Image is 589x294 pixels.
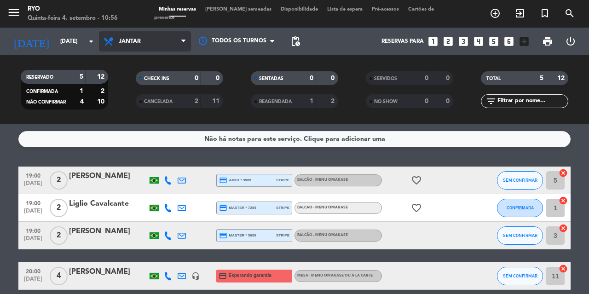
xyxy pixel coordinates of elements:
span: SEM CONFIRMAR [503,178,537,183]
span: stripe [276,205,289,211]
span: master * 5699 [219,231,256,240]
button: SEM CONFIRMAR [497,267,543,285]
span: REAGENDADA [259,99,292,104]
span: [DATE] [22,276,45,287]
strong: 5 [540,75,543,81]
i: arrow_drop_down [86,36,97,47]
span: NO-SHOW [374,99,398,104]
span: master * 7255 [219,204,256,212]
span: NÃO CONFIRMAR [26,100,66,104]
i: menu [7,6,21,19]
span: [DATE] [22,236,45,246]
i: cancel [559,168,568,178]
i: looks_4 [473,35,485,47]
span: 2 [50,199,68,217]
span: Pré-acessos [367,7,404,12]
i: looks_5 [488,35,500,47]
span: RESERVADO [26,75,53,80]
span: CHECK INS [144,76,169,81]
button: menu [7,6,21,23]
span: Minhas reservas [154,7,201,12]
span: CANCELADA [144,99,173,104]
i: credit_card [219,231,227,240]
strong: 5 [80,74,83,80]
strong: 0 [216,75,221,81]
span: [DATE] [22,180,45,191]
span: amex * 3985 [219,176,251,184]
strong: 0 [446,98,451,104]
span: 2 [50,226,68,245]
strong: 12 [97,74,106,80]
i: cancel [559,224,568,233]
span: 19:00 [22,225,45,236]
strong: 2 [195,98,198,104]
div: Quinta-feira 4. setembro - 10:56 [28,14,118,23]
span: 19:00 [22,170,45,180]
i: filter_list [485,96,497,107]
i: add_circle_outline [490,8,501,19]
i: looks_3 [457,35,469,47]
i: [DATE] [7,31,56,52]
strong: 1 [310,98,313,104]
span: Lista de espera [323,7,367,12]
span: stripe [276,177,289,183]
input: Filtrar por nome... [497,96,568,106]
span: 20:00 [22,265,45,276]
i: looks_two [442,35,454,47]
span: 4 [50,267,68,285]
div: [PERSON_NAME] [69,266,147,278]
i: credit_card [219,272,227,280]
span: Esperando garantia [229,272,271,279]
strong: 0 [425,75,428,81]
span: SERVIDOS [374,76,397,81]
strong: 2 [331,98,336,104]
span: BALCÃO - Menu Omakase [297,178,348,182]
i: exit_to_app [514,8,525,19]
i: turned_in_not [539,8,550,19]
button: SEM CONFIRMAR [497,171,543,190]
span: TOTAL [486,76,501,81]
strong: 0 [331,75,336,81]
span: CONFIRMADA [507,205,534,210]
i: search [564,8,575,19]
div: Ryo [28,5,118,14]
strong: 0 [446,75,451,81]
button: SEM CONFIRMAR [497,226,543,245]
strong: 2 [101,88,106,94]
strong: 0 [195,75,198,81]
strong: 1 [80,88,83,94]
span: Disponibilidade [276,7,323,12]
i: favorite_border [411,202,422,213]
i: cancel [559,264,568,273]
span: BALCÃO - Menu Omakase [297,206,348,209]
span: Reservas para [381,38,424,45]
strong: 4 [80,98,84,105]
span: [DATE] [22,208,45,219]
strong: 0 [310,75,313,81]
i: credit_card [219,204,227,212]
span: SEM CONFIRMAR [503,233,537,238]
button: CONFIRMADA [497,199,543,217]
span: BALCÃO - Menu Omakase [297,233,348,237]
div: [PERSON_NAME] [69,225,147,237]
span: pending_actions [290,36,301,47]
strong: 10 [97,98,106,105]
i: credit_card [219,176,227,184]
span: [PERSON_NAME] semeadas [201,7,276,12]
strong: 11 [212,98,221,104]
span: MESA - Menu Omakase ou À La Carte [297,274,373,277]
span: SENTADAS [259,76,283,81]
i: power_settings_new [565,36,576,47]
span: CONFIRMADA [26,89,58,94]
span: Jantar [119,38,141,45]
i: favorite_border [411,175,422,186]
i: headset_mic [191,272,200,280]
i: looks_one [427,35,439,47]
strong: 12 [557,75,566,81]
span: stripe [276,232,289,238]
div: [PERSON_NAME] [69,170,147,182]
div: Não há notas para este serviço. Clique para adicionar uma [204,134,385,144]
div: LOG OUT [559,28,582,55]
span: 19:00 [22,197,45,208]
i: cancel [559,196,568,205]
